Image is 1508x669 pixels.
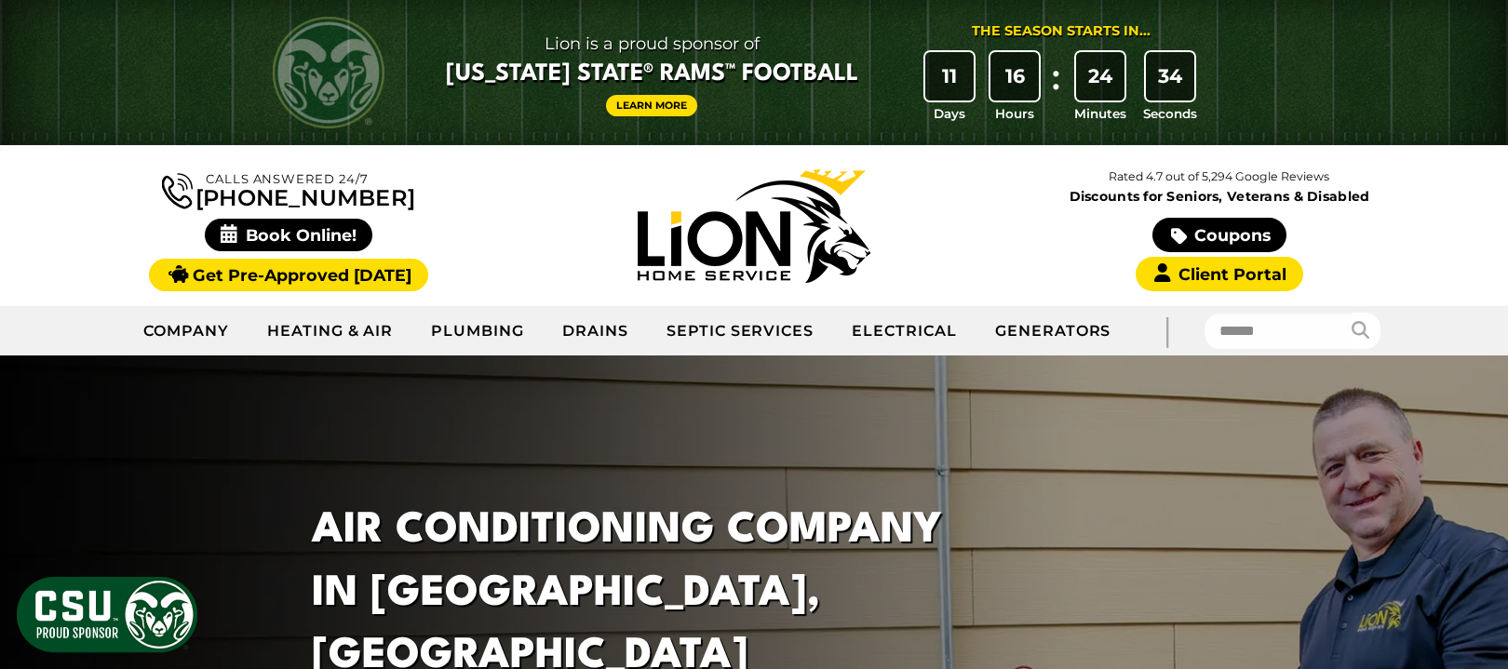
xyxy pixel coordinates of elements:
[205,219,373,251] span: Book Online!
[1136,257,1303,291] a: Client Portal
[125,308,249,355] a: Company
[995,104,1034,123] span: Hours
[1143,104,1197,123] span: Seconds
[976,308,1130,355] a: Generators
[833,308,976,355] a: Electrical
[162,169,415,209] a: [PHONE_NUMBER]
[987,167,1452,187] p: Rated 4.7 out of 5,294 Google Reviews
[972,21,1151,42] div: The Season Starts in...
[1146,52,1194,100] div: 34
[925,52,974,100] div: 11
[14,574,200,655] img: CSU Sponsor Badge
[990,190,1448,203] span: Discounts for Seniors, Veterans & Disabled
[273,17,384,128] img: CSU Rams logo
[412,308,544,355] a: Plumbing
[1076,52,1124,100] div: 24
[1129,306,1204,355] div: |
[648,308,833,355] a: Septic Services
[544,308,648,355] a: Drains
[638,169,870,283] img: Lion Home Service
[249,308,412,355] a: Heating & Air
[149,259,427,291] a: Get Pre-Approved [DATE]
[446,59,858,90] span: [US_STATE] State® Rams™ Football
[1047,52,1066,124] div: :
[1152,218,1286,252] a: Coupons
[446,29,858,59] span: Lion is a proud sponsor of
[990,52,1039,100] div: 16
[606,95,697,116] a: Learn More
[934,104,965,123] span: Days
[1074,104,1126,123] span: Minutes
